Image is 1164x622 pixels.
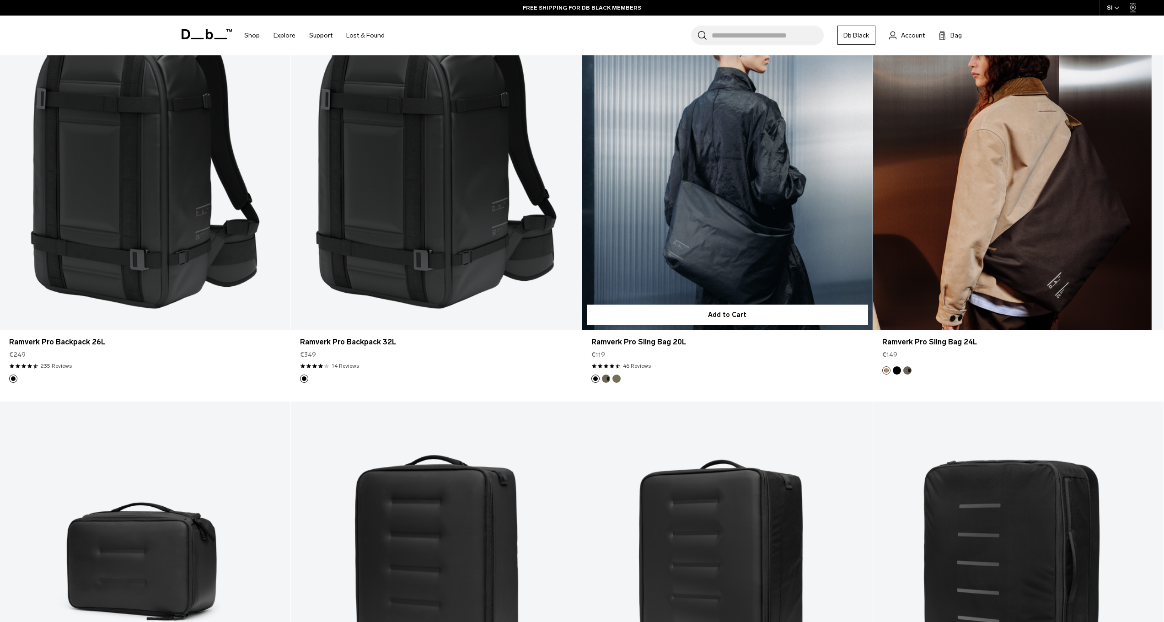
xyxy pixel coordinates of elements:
[612,375,621,383] button: Mash Green
[587,305,868,325] button: Add to Cart
[882,337,1154,348] a: Ramverk Pro Sling Bag 24L
[591,337,864,348] a: Ramverk Pro Sling Bag 20L
[41,362,72,370] a: 235 reviews
[893,366,901,375] button: Black Out
[346,19,385,52] a: Lost & Found
[623,362,651,370] a: 46 reviews
[9,350,26,359] span: €249
[873,7,1164,330] a: Ramverk Pro Sling Bag 24L
[274,19,295,52] a: Explore
[300,337,572,348] a: Ramverk Pro Backpack 32L
[591,350,605,359] span: €119
[9,337,281,348] a: Ramverk Pro Backpack 26L
[939,30,962,41] button: Bag
[237,16,392,55] nav: Main Navigation
[882,366,890,375] button: Espresso
[332,362,359,370] a: 14 reviews
[582,7,873,330] a: Ramverk Pro Sling Bag 20L
[882,350,897,359] span: €149
[837,26,875,45] a: Db Black
[523,4,641,12] a: FREE SHIPPING FOR DB BLACK MEMBERS
[602,375,610,383] button: Forest Green
[950,31,962,40] span: Bag
[901,31,925,40] span: Account
[889,30,925,41] a: Account
[309,19,333,52] a: Support
[300,375,308,383] button: Black Out
[244,19,260,52] a: Shop
[9,375,17,383] button: Black Out
[291,7,581,330] a: Ramverk Pro Backpack 32L
[591,375,600,383] button: Black Out
[903,366,912,375] button: Forest Green
[300,350,316,359] span: €349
